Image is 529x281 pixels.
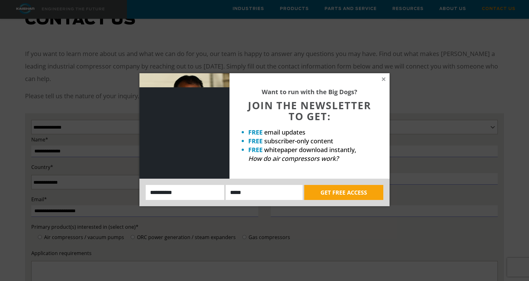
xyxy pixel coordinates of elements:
[264,137,333,145] span: subscriber-only content
[248,99,371,123] span: JOIN THE NEWSLETTER TO GET:
[248,128,263,136] strong: FREE
[248,154,339,163] em: How do air compressors work?
[262,88,357,96] strong: Want to run with the Big Dogs?
[146,185,224,200] input: Name:
[381,76,386,82] button: Close
[248,146,263,154] strong: FREE
[226,185,303,200] input: Email
[264,146,356,154] span: whitepaper download instantly,
[248,137,263,145] strong: FREE
[304,185,383,200] button: GET FREE ACCESS
[264,128,305,136] span: email updates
